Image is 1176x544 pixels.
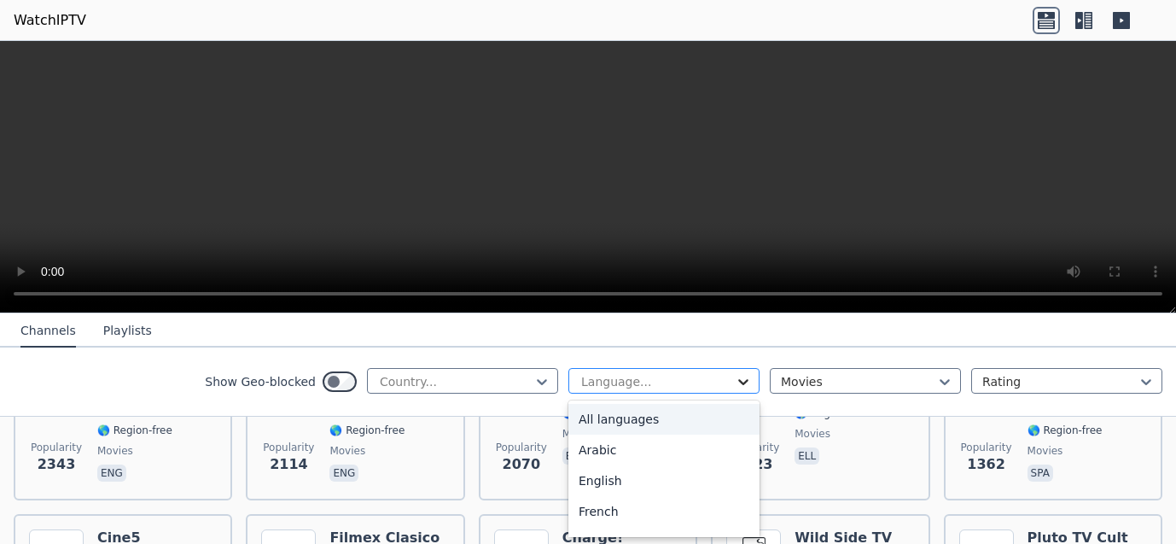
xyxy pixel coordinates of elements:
p: eng [562,447,591,465]
span: movies [562,427,598,441]
span: Popularity [31,441,82,454]
p: ell [795,447,819,465]
span: 2114 [270,454,308,475]
span: 🌎 Region-free [1028,424,1103,437]
span: 🌎 Region-free [329,424,405,437]
div: Arabic [568,435,760,465]
div: French [568,496,760,527]
button: Channels [20,315,76,348]
span: Popularity [961,441,1012,454]
a: WatchIPTV [14,10,86,31]
span: 🌎 Region-free [97,424,172,437]
div: English [568,465,760,496]
span: movies [795,427,830,441]
span: movies [97,444,133,458]
div: All languages [568,404,760,435]
span: Popularity [263,441,314,454]
span: 2343 [38,454,76,475]
span: movies [1028,444,1063,458]
p: eng [97,465,126,482]
span: 1362 [967,454,1005,475]
p: spa [1028,465,1053,482]
span: Popularity [496,441,547,454]
p: eng [329,465,358,482]
span: movies [329,444,365,458]
label: Show Geo-blocked [205,373,316,390]
button: Playlists [103,315,152,348]
span: 2070 [503,454,541,475]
